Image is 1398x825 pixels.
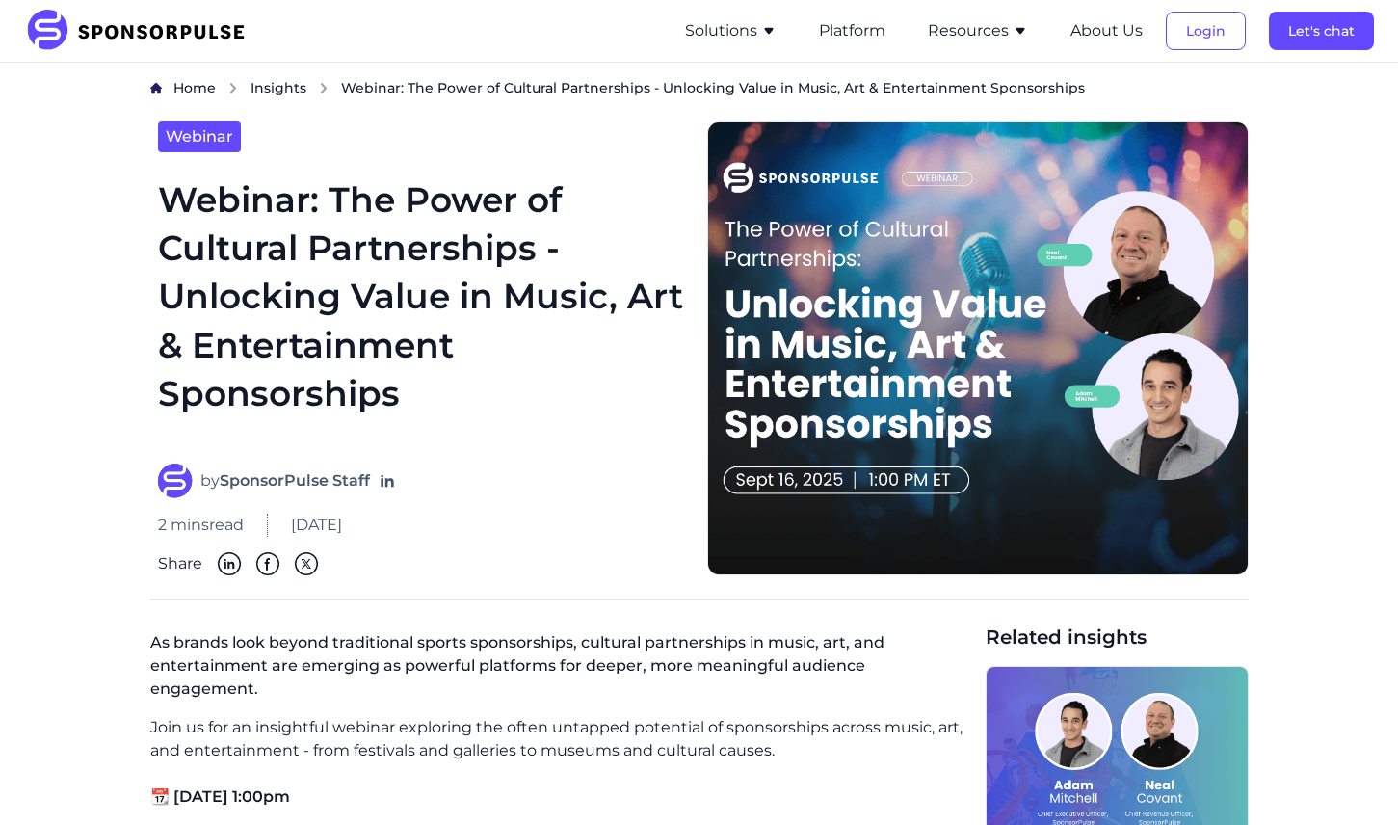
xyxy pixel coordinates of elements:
[25,10,259,52] img: SponsorPulse
[158,175,684,440] h1: Webinar: The Power of Cultural Partnerships - Unlocking Value in Music, Art & Entertainment Spons...
[986,624,1249,651] span: Related insights
[819,22,885,40] a: Platform
[150,624,970,716] p: As brands look beyond traditional sports sponsorships, cultural partnerships in music, art, and e...
[1269,12,1374,50] button: Let's chat
[341,78,1085,97] span: Webinar: The Power of Cultural Partnerships - Unlocking Value in Music, Art & Entertainment Spons...
[218,552,241,575] img: Linkedin
[378,471,397,491] a: Follow on LinkedIn
[256,552,279,575] img: Facebook
[158,121,241,152] a: Webinar
[707,121,1249,575] img: Webinar header image
[1166,12,1246,50] button: Login
[928,19,1028,42] button: Resources
[251,79,306,96] span: Insights
[173,78,216,98] a: Home
[291,514,342,537] span: [DATE]
[227,82,239,94] img: chevron right
[150,716,970,762] p: Join us for an insightful webinar exploring the often untapped potential of sponsorships across m...
[200,469,370,492] span: by
[295,552,318,575] img: Twitter
[685,19,777,42] button: Solutions
[251,78,306,98] a: Insights
[173,79,216,96] span: Home
[1166,22,1246,40] a: Login
[318,82,330,94] img: chevron right
[1070,22,1143,40] a: About Us
[158,552,202,575] span: Share
[819,19,885,42] button: Platform
[158,514,244,537] span: 2 mins read
[1269,22,1374,40] a: Let's chat
[158,464,193,498] img: SponsorPulse Staff
[150,82,162,94] img: Home
[220,471,370,490] strong: SponsorPulse Staff
[150,787,290,806] span: 📆 [DATE] 1:00pm
[1070,19,1143,42] button: About Us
